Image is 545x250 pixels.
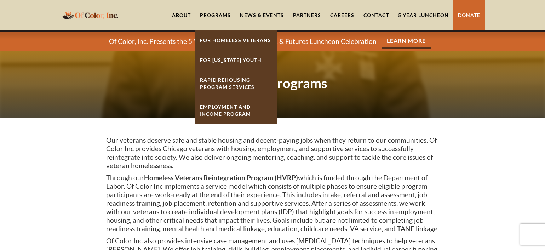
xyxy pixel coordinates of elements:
p: Our veterans deserve safe and stable housing and decent-paying jobs when they return to our commu... [106,136,439,170]
a: Employment And Income Program [195,97,277,124]
p: Through our which is funded through the Department of Labor, Of Color Inc implements a service mo... [106,174,439,233]
strong: Homeless Veterans Reintegration Program (HVRP) [144,174,298,182]
nav: Programs [195,30,277,124]
div: Programs [200,12,231,19]
a: Rapid ReHousing Program Services [195,70,277,97]
a: Learn More [381,34,431,49]
a: For [US_STATE] Youth [195,50,277,70]
a: home [60,7,120,23]
a: For Homeless Veterans [195,30,277,50]
strong: Rapid ReHousing Program Services [200,77,254,90]
p: Of Color, Inc. Presents the 5 Years Forward Jobs, Homes, & Futures Luncheon Celebration [109,37,377,46]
